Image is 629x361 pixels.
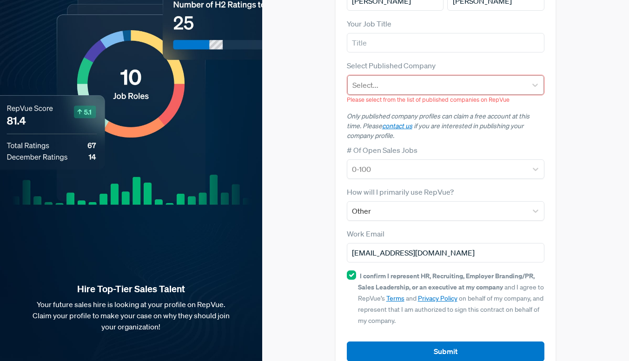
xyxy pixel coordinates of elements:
a: Terms [386,294,404,302]
label: How will I primarily use RepVue? [347,186,454,197]
input: Email [347,243,545,263]
label: Select Published Company [347,60,436,71]
a: contact us [382,122,412,130]
label: # Of Open Sales Jobs [347,144,417,156]
p: Your future sales hire is looking at your profile on RepVue. Claim your profile to make your case... [15,299,247,332]
input: Title [347,33,545,53]
p: Only published company profiles can claim a free account at this time. Please if you are interest... [347,112,545,141]
p: Please select from the list of published companies on RepVue [347,95,545,104]
strong: Hire Top-Tier Sales Talent [15,283,247,295]
span: and I agree to RepVue’s and on behalf of my company, and represent that I am authorized to sign t... [358,272,544,325]
label: Work Email [347,228,384,239]
a: Privacy Policy [418,294,457,302]
strong: I confirm I represent HR, Recruiting, Employer Branding/PR, Sales Leadership, or an executive at ... [358,271,535,291]
label: Your Job Title [347,18,391,29]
